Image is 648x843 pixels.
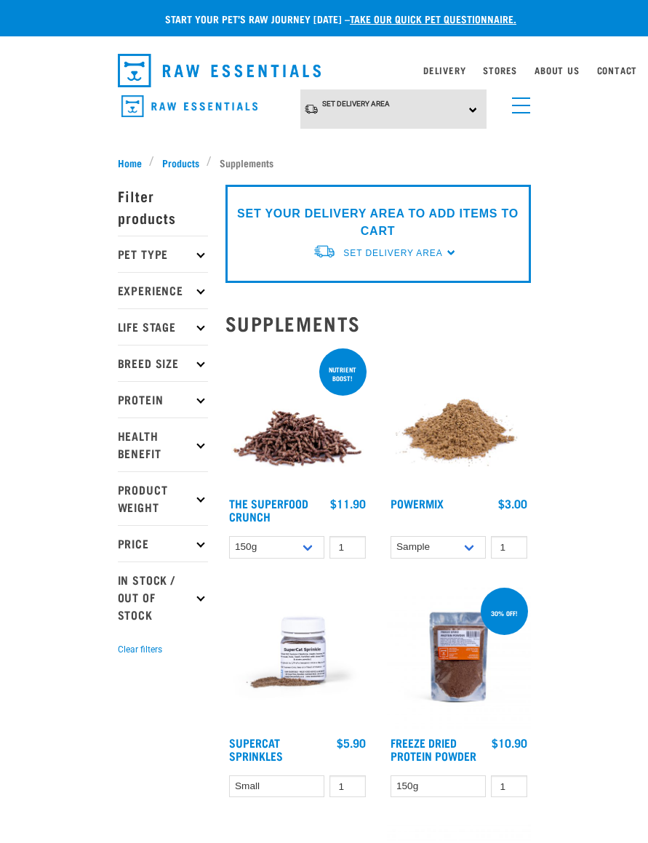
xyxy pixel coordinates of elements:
img: van-moving.png [304,103,319,115]
img: FD Protein Powder [387,585,531,729]
p: Life Stage [118,308,208,345]
img: Raw Essentials Logo [118,54,321,87]
div: $10.90 [492,736,527,749]
a: Freeze Dried Protein Powder [391,739,476,759]
h2: Supplements [225,312,531,335]
button: Clear filters [118,643,162,656]
img: Pile Of PowerMix For Pets [387,345,531,490]
input: 1 [329,775,366,798]
p: Filter products [118,177,208,236]
a: Products [154,155,207,170]
div: nutrient boost! [319,359,367,389]
input: 1 [491,536,527,559]
span: Set Delivery Area [322,100,390,108]
div: $11.90 [330,497,366,510]
p: Protein [118,381,208,417]
input: 1 [491,775,527,798]
a: Home [118,155,150,170]
div: $3.00 [498,497,527,510]
div: 30% off! [484,602,524,624]
span: Set Delivery Area [343,248,442,258]
a: The Superfood Crunch [229,500,308,519]
p: In Stock / Out Of Stock [118,562,208,633]
img: 1311 Superfood Crunch 01 [225,345,369,490]
span: Home [118,155,142,170]
input: 1 [329,536,366,559]
a: take our quick pet questionnaire. [350,16,516,21]
div: $5.90 [337,736,366,749]
a: Powermix [391,500,444,506]
a: Delivery [423,68,465,73]
a: Stores [483,68,517,73]
img: van-moving.png [313,244,336,259]
a: Contact [597,68,638,73]
img: Plastic Container of SuperCat Sprinkles With Product Shown Outside Of The Bottle [225,585,369,729]
a: menu [505,89,531,115]
span: Products [162,155,199,170]
a: Supercat Sprinkles [229,739,283,759]
img: Raw Essentials Logo [121,95,257,118]
p: Health Benefit [118,417,208,471]
p: SET YOUR DELIVERY AREA TO ADD ITEMS TO CART [236,205,520,240]
a: About Us [535,68,579,73]
p: Pet Type [118,236,208,272]
p: Price [118,525,208,562]
p: Product Weight [118,471,208,525]
nav: breadcrumbs [118,155,531,170]
p: Breed Size [118,345,208,381]
p: Experience [118,272,208,308]
nav: dropdown navigation [106,48,543,93]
